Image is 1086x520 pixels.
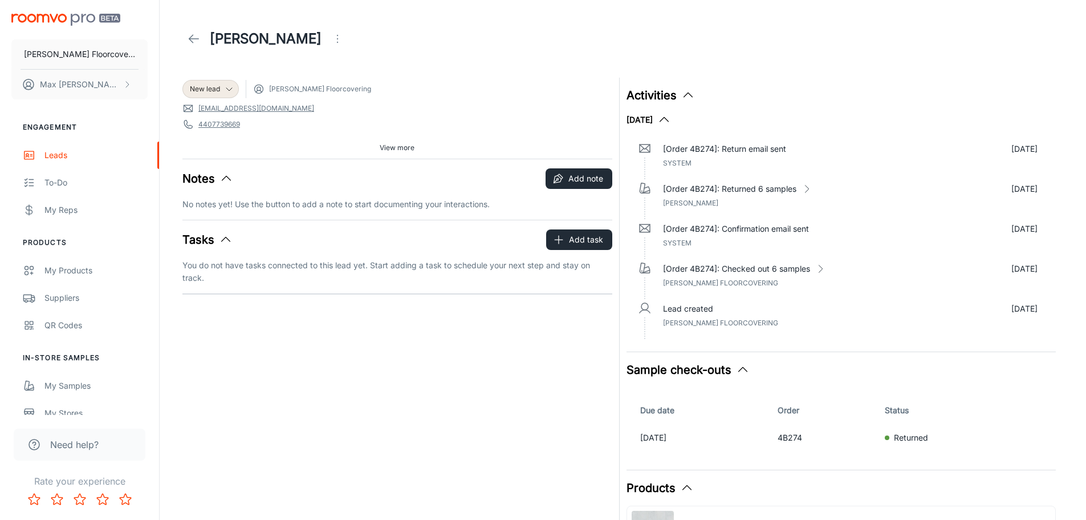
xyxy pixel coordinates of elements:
p: 4B274 [778,432,876,444]
button: View more [375,139,419,156]
th: Status [880,397,1047,424]
p: Lead created [663,303,713,315]
img: Roomvo PRO Beta [11,14,120,26]
p: No notes yet! Use the button to add a note to start documenting your interactions. [182,198,612,211]
p: [Order 4B274]: Return email sent [663,143,786,155]
button: Notes [182,170,233,187]
button: Rate 1 star [23,488,46,511]
span: [PERSON_NAME] Floorcovering [269,84,371,94]
span: System [663,239,692,247]
p: Max [PERSON_NAME] [40,78,120,91]
a: [EMAIL_ADDRESS][DOMAIN_NAME] [198,103,314,114]
span: [PERSON_NAME] Floorcovering [663,279,778,287]
p: [DATE] [1011,263,1038,275]
p: [DATE] [1011,183,1038,195]
span: Need help? [50,438,99,452]
p: [DATE] [1011,143,1038,155]
div: My Samples [44,380,148,392]
div: To-do [44,176,148,189]
button: Products [627,479,694,497]
button: Tasks [182,231,233,248]
p: Returned [894,432,928,444]
button: Activities [627,87,695,104]
button: Open menu [326,27,349,50]
button: Sample check-outs [627,361,750,378]
div: My Products [44,264,148,277]
p: [DATE] [1011,303,1038,315]
span: New lead [190,84,220,94]
th: Order [773,397,880,424]
button: Rate 5 star [114,488,137,511]
p: You do not have tasks connected to this lead yet. Start adding a task to schedule your next step ... [182,259,612,284]
div: My Reps [44,204,148,216]
button: Max [PERSON_NAME] [11,70,148,99]
h1: [PERSON_NAME] [210,29,322,49]
button: [PERSON_NAME] Floorcovering [11,39,148,69]
div: Leads [44,149,148,162]
p: [DATE] [1011,223,1038,235]
span: System [663,159,692,167]
div: My Stores [44,407,148,420]
div: Suppliers [44,292,148,304]
button: Add note [546,168,612,189]
span: [PERSON_NAME] [663,199,718,207]
p: [PERSON_NAME] Floorcovering [24,48,135,61]
span: View more [380,143,414,153]
button: Rate 4 star [91,488,114,511]
button: [DATE] [627,113,671,127]
button: Add task [546,229,612,250]
button: Rate 3 star [68,488,91,511]
div: New lead [182,80,239,98]
button: Rate 2 star [46,488,68,511]
div: QR Codes [44,319,148,332]
p: [DATE] [640,432,769,444]
span: [PERSON_NAME] Floorcovering [663,319,778,327]
p: [Order 4B274]: Confirmation email sent [663,223,809,235]
p: [Order 4B274]: Returned 6 samples [663,183,796,195]
p: Rate your experience [9,474,150,488]
th: Due date [636,397,774,424]
a: 4407739669 [198,119,240,130]
p: [Order 4B274]: Checked out 6 samples [663,263,810,275]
